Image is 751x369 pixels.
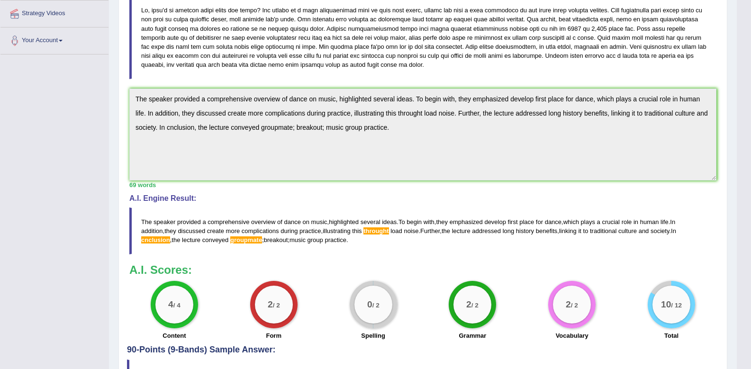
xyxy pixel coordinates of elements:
[367,299,372,310] big: 0
[472,227,501,234] span: addressed
[398,218,405,225] span: To
[280,227,298,234] span: during
[173,302,181,309] small: / 4
[308,236,323,243] span: group
[571,302,578,309] small: / 2
[266,331,281,340] label: Form
[202,236,229,243] span: conveyed
[290,236,306,243] span: music
[141,227,163,234] span: addition
[329,218,359,225] span: highlighted
[168,299,173,310] big: 4
[172,236,180,243] span: the
[226,227,240,234] span: more
[508,218,518,225] span: first
[407,218,422,225] span: begin
[633,218,638,225] span: in
[559,227,577,234] span: linking
[141,236,170,243] span: Possible spelling mistake found. (did you mean: conclusion)
[325,236,346,243] span: practice
[299,227,321,234] span: practice
[251,218,275,225] span: overview
[424,218,434,225] span: with
[178,227,205,234] span: discussed
[164,227,176,234] span: they
[0,0,109,24] a: Strategy Videos
[459,331,486,340] label: Grammar
[177,218,201,225] span: provided
[129,180,716,189] div: 69 words
[268,299,273,310] big: 2
[536,218,543,225] span: for
[163,331,186,340] label: Content
[129,194,716,203] h4: A.I. Engine Result:
[536,227,558,234] span: benefits
[323,227,351,234] span: illustrating
[466,299,471,310] big: 2
[519,218,534,225] span: place
[640,218,659,225] span: human
[503,227,515,234] span: long
[284,218,300,225] span: dance
[273,302,280,309] small: / 2
[420,227,440,234] span: Further
[141,218,152,225] span: The
[651,227,670,234] span: society
[602,218,620,225] span: crucial
[556,331,588,340] label: Vocabulary
[484,218,506,225] span: develop
[661,218,669,225] span: life
[361,331,385,340] label: Spelling
[129,263,192,276] b: A.I. Scores:
[311,218,327,225] span: music
[581,218,595,225] span: plays
[230,236,262,243] span: Possible spelling mistake found. (did you mean: group mate)
[471,302,479,309] small: / 2
[671,302,682,309] small: / 12
[208,218,249,225] span: comprehensive
[664,331,679,340] label: Total
[363,227,389,234] span: Possible spelling mistake found. (did you mean: thought)
[670,218,675,225] span: In
[129,207,716,254] blockquote: , . , , . , , . , , . , ; ; .
[277,218,282,225] span: of
[302,218,309,225] span: on
[545,218,561,225] span: dance
[352,227,362,234] span: this
[436,218,448,225] span: they
[618,227,637,234] span: culture
[639,227,649,234] span: and
[516,227,534,234] span: history
[404,227,418,234] span: noise
[566,299,571,310] big: 2
[372,302,379,309] small: / 2
[452,227,471,234] span: lecture
[182,236,200,243] span: lecture
[622,218,632,225] span: role
[390,227,402,234] span: load
[671,227,676,234] span: In
[661,299,671,310] big: 10
[0,27,109,51] a: Your Account
[154,218,175,225] span: speaker
[264,236,288,243] span: breakout
[597,218,600,225] span: a
[450,218,483,225] span: emphasized
[442,227,450,234] span: the
[382,218,397,225] span: ideas
[583,227,588,234] span: to
[590,227,616,234] span: traditional
[563,218,579,225] span: which
[361,218,380,225] span: several
[578,227,581,234] span: it
[242,227,279,234] span: complications
[207,227,224,234] span: create
[202,218,206,225] span: a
